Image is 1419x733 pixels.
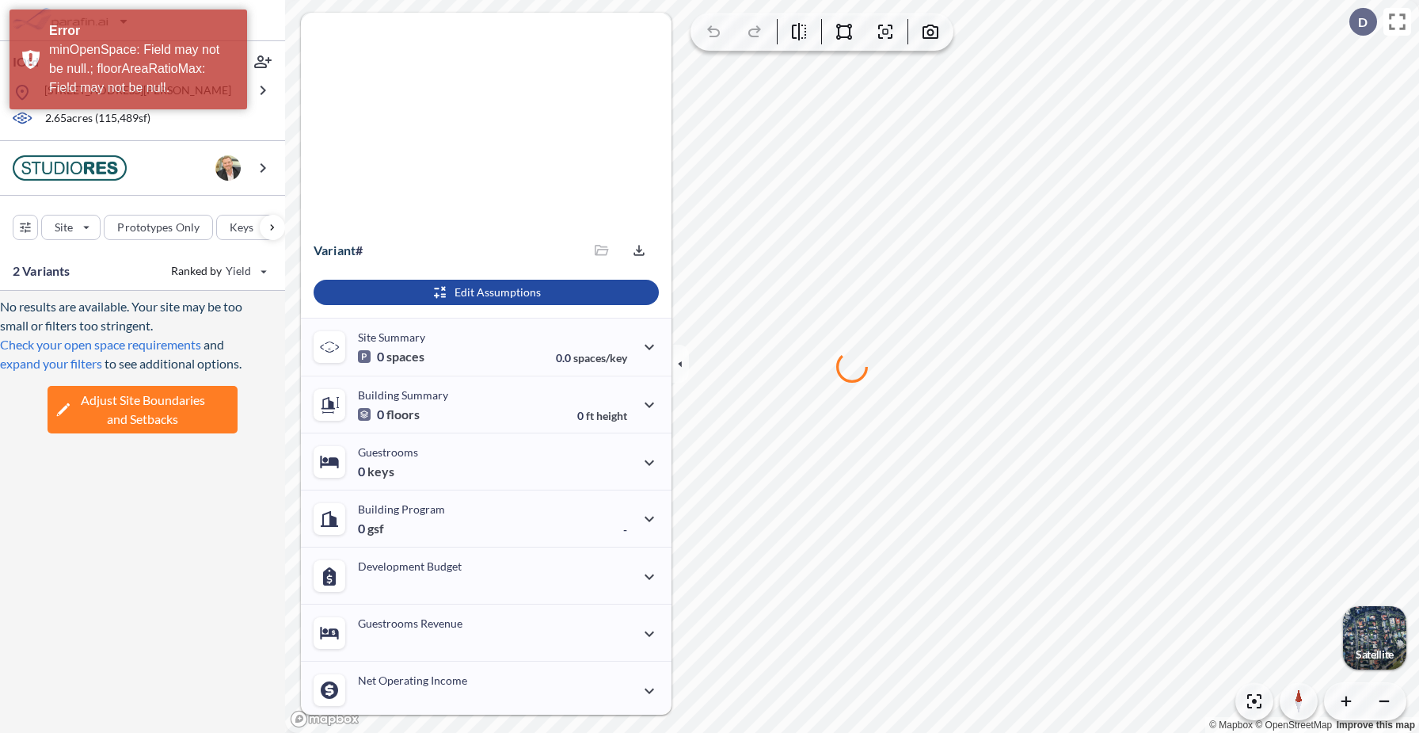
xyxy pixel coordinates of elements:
img: BrandImage [13,155,127,181]
p: Development Budget [358,559,462,573]
p: 2.65 acres ( 115,489 sf) [45,110,150,128]
button: Ranked by Yield [158,258,277,284]
p: Guestrooms [358,445,418,459]
span: spaces [386,349,424,365]
a: Improve this map [1337,720,1415,731]
p: Site [55,220,73,235]
p: Satellite [1356,648,1394,661]
p: D [1358,15,1368,29]
p: 0 [358,464,394,479]
p: Keys [230,220,253,235]
p: 0 [577,409,627,422]
div: minOpenSpace: Field may not be null.; floorAreaRatioMax: Field may not be null. [49,40,235,97]
span: Adjust Site Boundaries and Setbacks [81,391,205,429]
img: user logo [215,155,241,181]
button: Switcher ImageSatellite [1343,606,1406,670]
p: Prototypes Only [117,220,200,235]
p: 2 Variants [13,262,70,281]
p: - [623,523,627,536]
span: Variant [314,242,356,258]
span: floors [386,407,420,422]
a: Mapbox homepage [290,710,360,728]
div: Error [49,21,235,40]
p: Edit Assumptions [455,284,541,300]
button: Adjust Site Boundariesand Setbacks [48,386,238,433]
span: ft [586,409,594,422]
span: height [596,409,627,422]
button: Site [41,215,101,240]
span: keys [367,464,394,479]
p: Building Summary [358,388,448,402]
p: Net Operating Income [358,674,467,687]
p: 0.0 [556,351,627,365]
span: gsf [367,521,384,536]
p: Guestrooms Revenue [358,617,462,630]
span: spaces/key [573,351,627,365]
p: 0 [358,521,384,536]
img: Switcher Image [1343,606,1406,670]
p: 0 [358,349,424,365]
p: Building Program [358,502,445,516]
a: Mapbox [1209,720,1253,731]
button: Prototypes Only [104,215,213,240]
a: OpenStreetMap [1255,720,1332,731]
p: Site Summary [358,330,425,344]
button: Keys [216,215,281,240]
span: Yield [226,263,252,279]
button: Edit Assumptions [314,280,659,305]
p: # [314,242,363,258]
p: 0 [358,407,420,422]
